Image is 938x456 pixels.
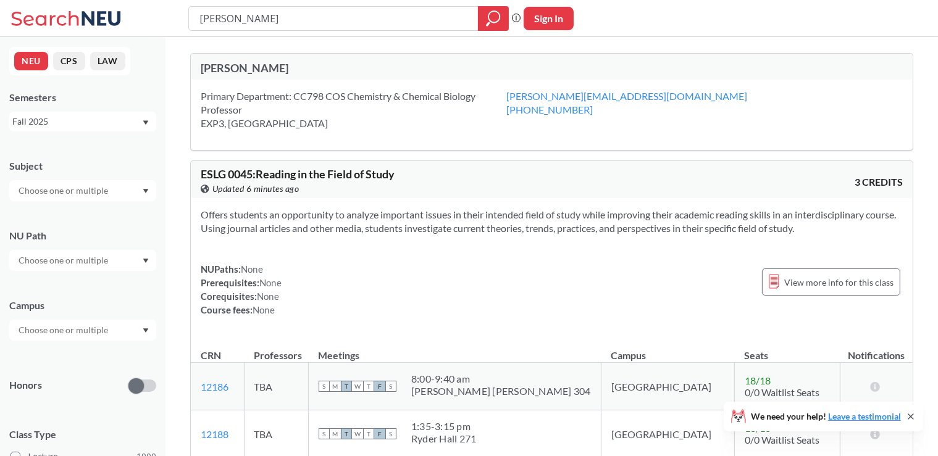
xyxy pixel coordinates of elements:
span: We need your help! [751,412,901,421]
span: ESLG 0045 : Reading in the Field of Study [201,167,395,181]
div: NU Path [9,229,156,243]
span: T [341,428,352,439]
button: CPS [53,52,85,70]
span: Updated 6 minutes ago [212,182,299,196]
div: Dropdown arrow [9,180,156,201]
span: 0/0 Waitlist Seats [745,386,819,398]
div: magnifying glass [478,6,509,31]
a: 12188 [201,428,228,440]
div: Semesters [9,91,156,104]
div: Subject [9,159,156,173]
input: Choose one or multiple [12,183,116,198]
th: Seats [735,336,840,363]
svg: Dropdown arrow [143,189,149,194]
svg: Dropdown arrow [143,259,149,263]
button: NEU [14,52,48,70]
span: W [352,428,363,439]
span: T [363,428,374,439]
span: W [352,381,363,392]
div: CRN [201,349,221,362]
span: Class Type [9,428,156,441]
button: Sign In [524,7,574,30]
div: Dropdown arrow [9,320,156,341]
input: Choose one or multiple [12,323,116,338]
span: None [259,277,282,288]
input: Choose one or multiple [12,253,116,268]
span: F [374,428,385,439]
span: T [363,381,374,392]
td: [GEOGRAPHIC_DATA] [601,363,735,410]
a: [PERSON_NAME][EMAIL_ADDRESS][DOMAIN_NAME] [506,90,747,102]
svg: magnifying glass [486,10,501,27]
span: S [385,428,396,439]
span: T [341,381,352,392]
span: None [241,263,263,275]
a: 12186 [201,381,228,392]
div: Fall 2025 [12,115,141,128]
button: LAW [90,52,125,70]
span: S [385,381,396,392]
p: Honors [9,378,42,392]
div: [PERSON_NAME] [201,61,552,75]
div: Primary Department: CC798 COS Chemistry & Chemical Biology Professor EXP3, [GEOGRAPHIC_DATA] [201,89,506,130]
span: None [253,304,275,315]
section: Offers students an opportunity to analyze important issues in their intended field of study while... [201,208,903,235]
div: 1:35 - 3:15 pm [411,420,477,433]
div: Dropdown arrow [9,250,156,271]
th: Campus [601,336,735,363]
th: Professors [244,336,308,363]
a: [PHONE_NUMBER] [506,104,593,115]
span: M [330,428,341,439]
span: 3 CREDITS [855,175,903,189]
span: M [330,381,341,392]
td: TBA [244,363,308,410]
div: [PERSON_NAME] [PERSON_NAME] 304 [411,385,591,397]
span: 18 / 18 [745,375,771,386]
th: Notifications [840,336,913,363]
svg: Dropdown arrow [143,120,149,125]
div: Ryder Hall 271 [411,433,477,445]
th: Meetings [308,336,601,363]
span: None [257,291,279,302]
input: Class, professor, course number, "phrase" [198,8,469,29]
svg: Dropdown arrow [143,328,149,333]
span: S [319,428,330,439]
span: 0/0 Waitlist Seats [745,434,819,446]
div: Fall 2025Dropdown arrow [9,112,156,131]
a: Leave a testimonial [828,411,901,421]
div: NUPaths: Prerequisites: Corequisites: Course fees: [201,262,282,317]
div: Campus [9,299,156,312]
span: View more info for this class [784,275,894,290]
span: S [319,381,330,392]
span: F [374,381,385,392]
div: 8:00 - 9:40 am [411,373,591,385]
